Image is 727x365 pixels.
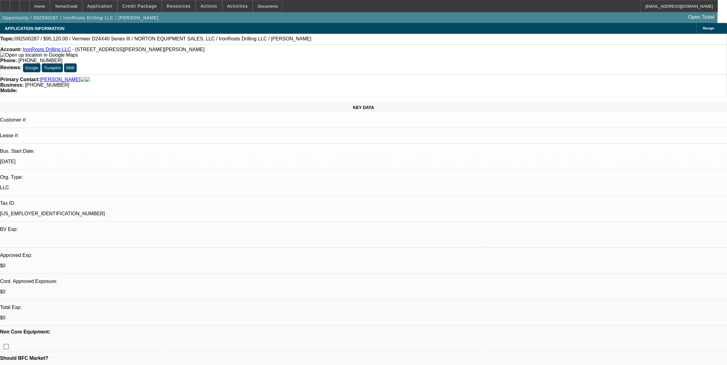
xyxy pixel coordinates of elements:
[0,88,17,93] strong: Mobile:
[162,0,195,12] button: Resources
[118,0,162,12] button: Credit Package
[0,36,15,42] strong: Topic:
[0,77,40,82] strong: Primary Contact:
[5,26,64,31] span: APPLICATION INFORMATION
[82,0,117,12] button: Application
[72,47,205,52] span: - [STREET_ADDRESS][PERSON_NAME][PERSON_NAME]
[0,82,24,88] strong: Business:
[0,47,21,52] strong: Account:
[353,105,374,110] span: KEY DATA
[85,77,90,82] img: linkedin-icon.png
[196,0,222,12] button: Actions
[23,47,71,52] a: IronRoots Drilling LLC
[167,4,191,9] span: Resources
[64,63,77,72] button: BBB
[87,4,112,9] span: Application
[80,77,85,82] img: facebook-icon.png
[0,65,21,70] strong: Reviews:
[18,58,63,63] span: [PHONE_NUMBER]
[703,27,714,30] span: Manage
[40,77,80,82] a: [PERSON_NAME]
[2,15,159,20] span: Opportunity / 092500287 / IronRoots Drilling LLC / [PERSON_NAME]
[122,4,157,9] span: Credit Package
[686,12,717,22] a: Open Ticket
[0,58,17,63] strong: Phone:
[223,0,253,12] button: Activities
[0,52,78,58] a: View Google Maps
[42,63,63,72] button: Trustpilot
[25,82,69,88] span: [PHONE_NUMBER]
[227,4,248,9] span: Activities
[23,63,40,72] button: Google
[0,52,78,58] img: Open up location in Google Maps
[15,36,312,42] span: 092500287 / $95,120.00 / Vermeer D24X40 Series III / NORTON EQUIPMENT SALES, LLC / IronRoots Dril...
[201,4,217,9] span: Actions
